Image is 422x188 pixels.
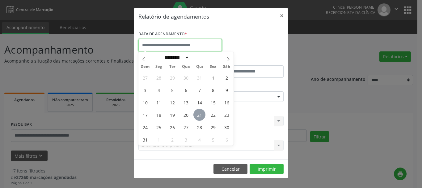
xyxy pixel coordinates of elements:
span: Agosto 14, 2025 [193,96,205,108]
span: Agosto 1, 2025 [207,72,219,84]
span: Julho 29, 2025 [166,72,178,84]
button: Close [276,8,288,23]
span: Agosto 31, 2025 [139,133,151,146]
span: Dom [138,65,152,69]
span: Agosto 21, 2025 [193,109,205,121]
span: Seg [152,65,166,69]
span: Qui [193,65,206,69]
span: Ter [166,65,179,69]
span: Sáb [220,65,234,69]
span: Agosto 7, 2025 [193,84,205,96]
span: Agosto 18, 2025 [153,109,165,121]
span: Julho 27, 2025 [139,72,151,84]
label: ATÉ [213,56,284,65]
span: Agosto 29, 2025 [207,121,219,133]
span: Julho 31, 2025 [193,72,205,84]
span: Agosto 2, 2025 [221,72,233,84]
span: Setembro 2, 2025 [166,133,178,146]
button: Cancelar [213,164,247,174]
span: Julho 28, 2025 [153,72,165,84]
span: Setembro 6, 2025 [221,133,233,146]
span: Agosto 10, 2025 [139,96,151,108]
span: Julho 30, 2025 [180,72,192,84]
label: DATA DE AGENDAMENTO [138,29,187,39]
span: Agosto 22, 2025 [207,109,219,121]
span: Setembro 5, 2025 [207,133,219,146]
span: Agosto 19, 2025 [166,109,178,121]
span: Setembro 3, 2025 [180,133,192,146]
h5: Relatório de agendamentos [138,12,209,20]
span: Agosto 15, 2025 [207,96,219,108]
span: Setembro 1, 2025 [153,133,165,146]
span: Agosto 12, 2025 [166,96,178,108]
span: Agosto 23, 2025 [221,109,233,121]
span: Agosto 24, 2025 [139,121,151,133]
span: Sex [206,65,220,69]
span: Agosto 25, 2025 [153,121,165,133]
span: Agosto 16, 2025 [221,96,233,108]
span: Agosto 6, 2025 [180,84,192,96]
span: Agosto 5, 2025 [166,84,178,96]
span: Agosto 20, 2025 [180,109,192,121]
span: Agosto 4, 2025 [153,84,165,96]
span: Agosto 8, 2025 [207,84,219,96]
span: Agosto 9, 2025 [221,84,233,96]
span: Agosto 30, 2025 [221,121,233,133]
span: Agosto 13, 2025 [180,96,192,108]
select: Month [162,54,189,61]
span: Qua [179,65,193,69]
span: Agosto 11, 2025 [153,96,165,108]
input: Year [189,54,210,61]
button: Imprimir [250,164,284,174]
span: Setembro 4, 2025 [193,133,205,146]
span: Agosto 3, 2025 [139,84,151,96]
span: Agosto 17, 2025 [139,109,151,121]
span: Agosto 26, 2025 [166,121,178,133]
span: Agosto 27, 2025 [180,121,192,133]
span: Agosto 28, 2025 [193,121,205,133]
